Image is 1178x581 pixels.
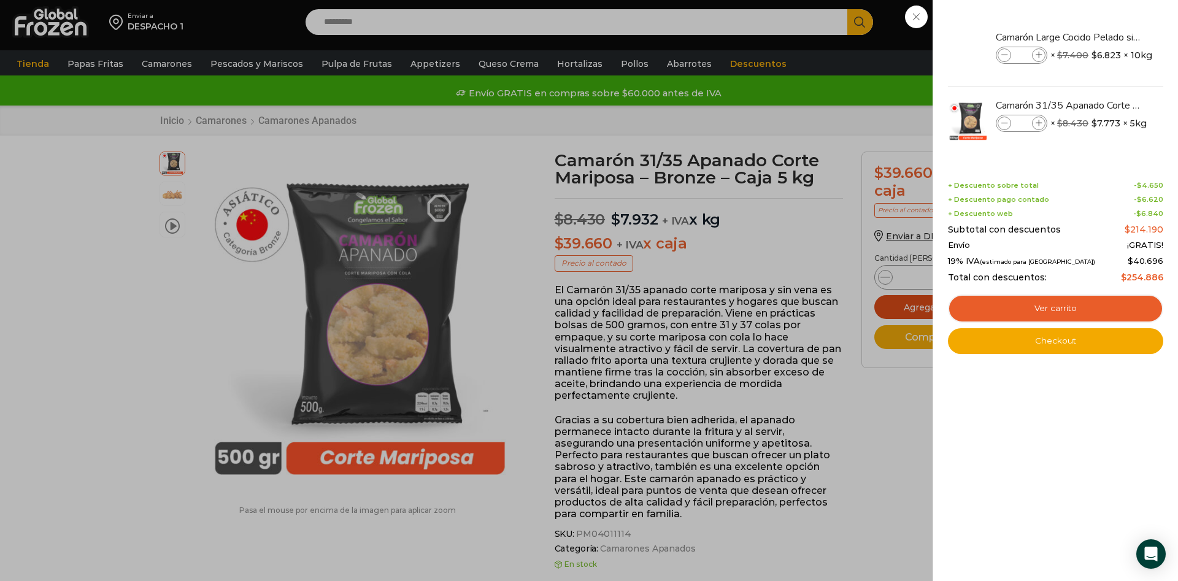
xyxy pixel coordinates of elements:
[996,31,1142,44] a: Camarón Large Cocido Pelado sin Vena - Bronze - Caja 10 kg
[1127,240,1163,250] span: ¡GRATIS!
[1121,272,1126,283] span: $
[1134,196,1163,204] span: -
[1137,195,1163,204] bdi: 6.620
[1057,50,1063,61] span: $
[1136,209,1163,218] bdi: 6.840
[1012,117,1031,130] input: Product quantity
[1136,539,1166,569] div: Open Intercom Messenger
[1050,115,1147,132] span: × × 5kg
[1091,117,1120,129] bdi: 7.773
[1133,210,1163,218] span: -
[1128,256,1133,266] span: $
[948,272,1047,283] span: Total con descuentos:
[1050,47,1152,64] span: × × 10kg
[996,99,1142,112] a: Camarón 31/35 Apanado Corte Mariposa - Bronze - Caja 5 kg
[1125,224,1163,235] bdi: 214.190
[948,328,1163,354] a: Checkout
[1057,118,1088,129] bdi: 8.430
[1125,224,1130,235] span: $
[1091,49,1097,61] span: $
[1137,195,1142,204] span: $
[980,258,1095,265] small: (estimado para [GEOGRAPHIC_DATA])
[1136,209,1141,218] span: $
[948,196,1049,204] span: + Descuento pago contado
[948,182,1039,190] span: + Descuento sobre total
[1012,48,1031,62] input: Product quantity
[948,240,970,250] span: Envío
[1091,117,1097,129] span: $
[1128,256,1163,266] span: 40.696
[1057,118,1063,129] span: $
[948,225,1061,235] span: Subtotal con descuentos
[1121,272,1163,283] bdi: 254.886
[948,210,1013,218] span: + Descuento web
[1057,50,1088,61] bdi: 7.400
[1137,181,1163,190] bdi: 4.650
[1137,181,1142,190] span: $
[948,256,1095,266] span: 19% IVA
[948,294,1163,323] a: Ver carrito
[1091,49,1121,61] bdi: 6.823
[1134,182,1163,190] span: -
